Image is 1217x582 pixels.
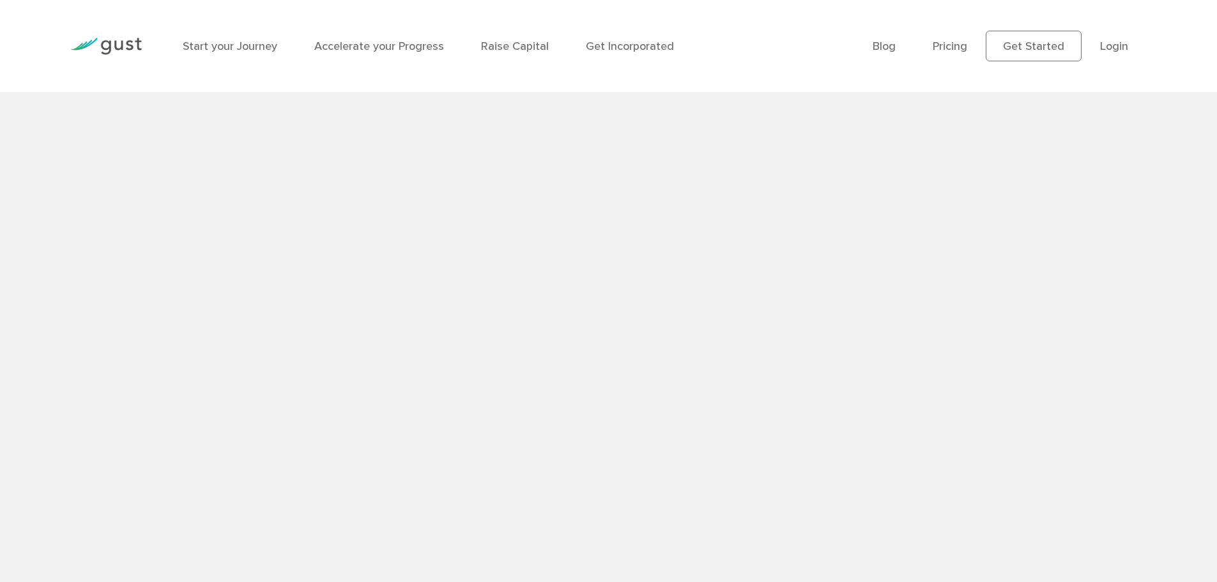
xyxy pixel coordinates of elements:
a: Login [1100,40,1128,53]
a: Get Started [986,31,1082,61]
a: Raise Capital [481,40,549,53]
a: Blog [873,40,896,53]
a: Start your Journey [183,40,277,53]
img: Gust Logo [70,38,142,55]
a: Pricing [933,40,967,53]
a: Get Incorporated [586,40,674,53]
a: Accelerate your Progress [314,40,444,53]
